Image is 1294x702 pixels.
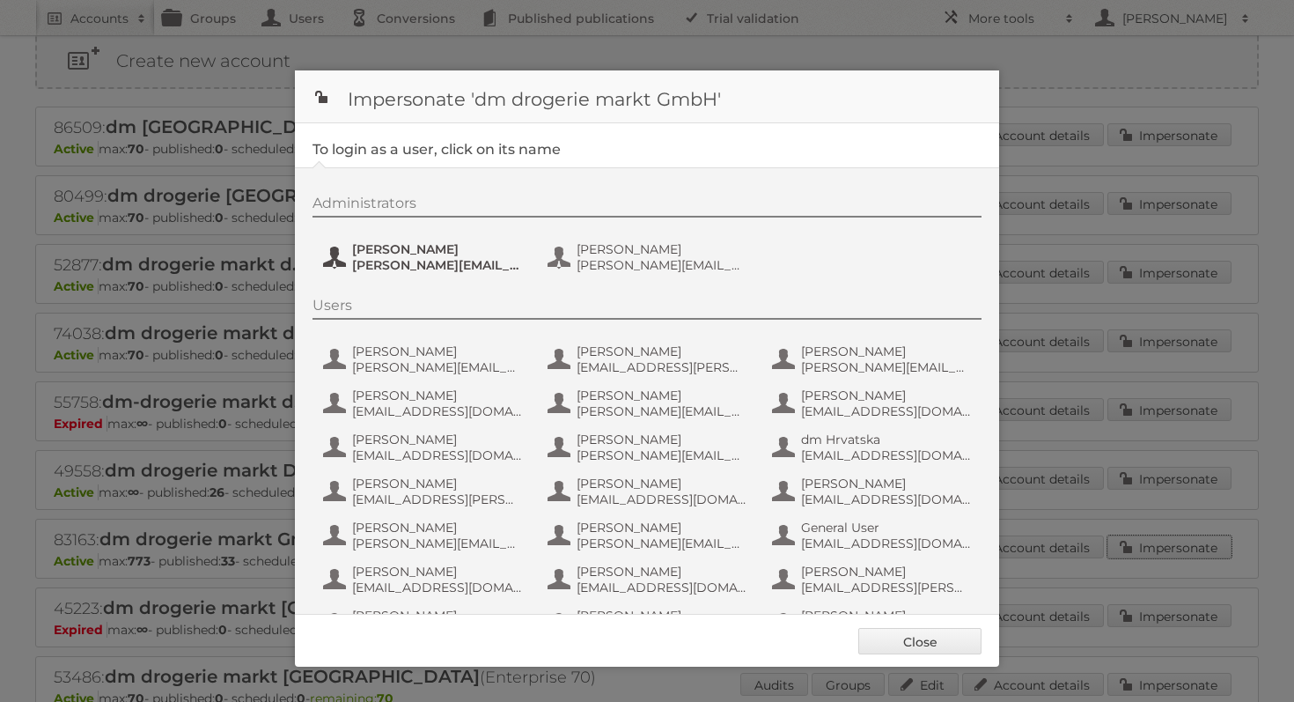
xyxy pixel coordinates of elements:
button: [PERSON_NAME] [PERSON_NAME][EMAIL_ADDRESS][DOMAIN_NAME] [321,518,528,553]
span: [EMAIL_ADDRESS][DOMAIN_NAME] [577,580,747,595]
button: [PERSON_NAME] [PERSON_NAME][EMAIL_ADDRESS][PERSON_NAME][DOMAIN_NAME] [546,386,753,421]
span: [EMAIL_ADDRESS][DOMAIN_NAME] [801,403,972,419]
span: [PERSON_NAME][EMAIL_ADDRESS][PERSON_NAME][DOMAIN_NAME] [577,403,747,419]
button: [PERSON_NAME] [EMAIL_ADDRESS][DOMAIN_NAME] [546,562,753,597]
span: [PERSON_NAME] [577,432,747,447]
span: [PERSON_NAME] [352,388,523,403]
button: [PERSON_NAME] [PERSON_NAME][EMAIL_ADDRESS][PERSON_NAME][DOMAIN_NAME] [770,606,977,641]
span: [PERSON_NAME] [577,564,747,580]
span: [EMAIL_ADDRESS][DOMAIN_NAME] [801,536,972,551]
button: [PERSON_NAME] [EMAIL_ADDRESS][DOMAIN_NAME] [770,474,977,509]
button: [PERSON_NAME] [PERSON_NAME][EMAIL_ADDRESS][PERSON_NAME][DOMAIN_NAME] [321,240,528,275]
span: [EMAIL_ADDRESS][DOMAIN_NAME] [352,580,523,595]
button: [PERSON_NAME] [EMAIL_ADDRESS][DOMAIN_NAME] [321,386,528,421]
button: [PERSON_NAME] [PERSON_NAME][EMAIL_ADDRESS][DOMAIN_NAME] [321,606,528,641]
div: Users [312,297,982,320]
span: [PERSON_NAME][EMAIL_ADDRESS][DOMAIN_NAME] [577,447,747,463]
span: [PERSON_NAME] [352,608,523,624]
button: [PERSON_NAME] [EMAIL_ADDRESS][DOMAIN_NAME] [546,474,753,509]
span: [PERSON_NAME][EMAIL_ADDRESS][PERSON_NAME][DOMAIN_NAME] [577,257,747,273]
button: [PERSON_NAME] [EMAIL_ADDRESS][PERSON_NAME][DOMAIN_NAME] [321,474,528,509]
button: [PERSON_NAME] [PERSON_NAME][EMAIL_ADDRESS][DOMAIN_NAME] [546,518,753,553]
span: [EMAIL_ADDRESS][DOMAIN_NAME] [352,403,523,419]
a: Close [858,628,982,654]
button: [PERSON_NAME] [EMAIL_ADDRESS][PERSON_NAME][DOMAIN_NAME] [546,606,753,641]
span: [EMAIL_ADDRESS][DOMAIN_NAME] [352,447,523,463]
span: [PERSON_NAME][EMAIL_ADDRESS][DOMAIN_NAME] [352,359,523,375]
span: [EMAIL_ADDRESS][DOMAIN_NAME] [801,491,972,507]
span: [PERSON_NAME][EMAIL_ADDRESS][DOMAIN_NAME] [352,536,523,551]
span: [PERSON_NAME] [352,344,523,359]
span: [PERSON_NAME] [801,344,972,359]
button: dm Hrvatska [EMAIL_ADDRESS][DOMAIN_NAME] [770,430,977,465]
span: [EMAIL_ADDRESS][PERSON_NAME][DOMAIN_NAME] [577,359,747,375]
button: [PERSON_NAME] [EMAIL_ADDRESS][DOMAIN_NAME] [321,430,528,465]
span: General User [801,520,972,536]
button: [PERSON_NAME] [PERSON_NAME][EMAIL_ADDRESS][DOMAIN_NAME] [321,342,528,377]
span: [PERSON_NAME] [352,476,523,491]
span: dm Hrvatska [801,432,972,447]
button: [PERSON_NAME] [EMAIL_ADDRESS][DOMAIN_NAME] [770,386,977,421]
span: [PERSON_NAME] [577,344,747,359]
h1: Impersonate 'dm drogerie markt GmbH' [295,70,999,123]
span: [PERSON_NAME] [577,520,747,536]
span: [PERSON_NAME][EMAIL_ADDRESS][PERSON_NAME][DOMAIN_NAME] [801,359,972,375]
span: [EMAIL_ADDRESS][DOMAIN_NAME] [801,447,972,463]
span: [EMAIL_ADDRESS][DOMAIN_NAME] [577,491,747,507]
span: [PERSON_NAME][EMAIL_ADDRESS][PERSON_NAME][DOMAIN_NAME] [352,257,523,273]
span: [PERSON_NAME] [577,608,747,624]
span: [PERSON_NAME][EMAIL_ADDRESS][DOMAIN_NAME] [577,536,747,551]
span: [PERSON_NAME] [577,241,747,257]
legend: To login as a user, click on its name [312,141,561,158]
button: [PERSON_NAME] [EMAIL_ADDRESS][PERSON_NAME][DOMAIN_NAME] [546,342,753,377]
button: [PERSON_NAME] [EMAIL_ADDRESS][DOMAIN_NAME] [321,562,528,597]
span: [PERSON_NAME] [577,476,747,491]
span: [PERSON_NAME] [352,432,523,447]
span: [PERSON_NAME] [577,388,747,403]
span: [PERSON_NAME] [801,564,972,580]
span: [PERSON_NAME] [801,608,972,624]
span: [EMAIL_ADDRESS][PERSON_NAME][DOMAIN_NAME] [801,580,972,595]
span: [PERSON_NAME] [801,388,972,403]
span: [EMAIL_ADDRESS][PERSON_NAME][DOMAIN_NAME] [352,491,523,507]
button: [PERSON_NAME] [EMAIL_ADDRESS][PERSON_NAME][DOMAIN_NAME] [770,562,977,597]
button: [PERSON_NAME] [PERSON_NAME][EMAIL_ADDRESS][DOMAIN_NAME] [546,430,753,465]
button: [PERSON_NAME] [PERSON_NAME][EMAIL_ADDRESS][PERSON_NAME][DOMAIN_NAME] [770,342,977,377]
button: [PERSON_NAME] [PERSON_NAME][EMAIL_ADDRESS][PERSON_NAME][DOMAIN_NAME] [546,240,753,275]
span: [PERSON_NAME] [352,241,523,257]
span: [PERSON_NAME] [352,520,523,536]
button: General User [EMAIL_ADDRESS][DOMAIN_NAME] [770,518,977,553]
span: [PERSON_NAME] [352,564,523,580]
div: Administrators [312,195,982,218]
span: [PERSON_NAME] [801,476,972,491]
